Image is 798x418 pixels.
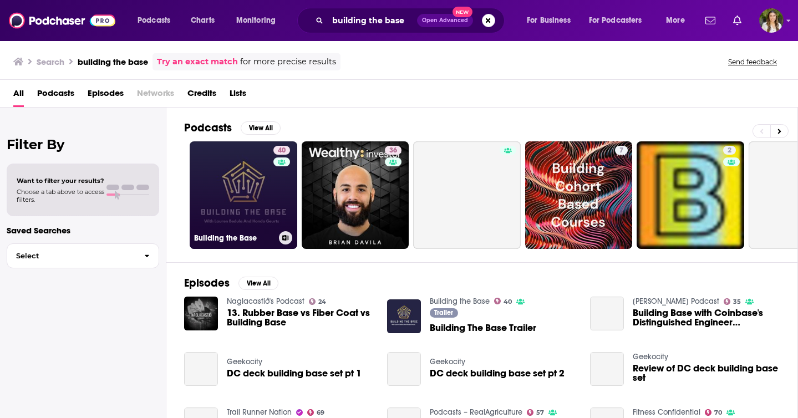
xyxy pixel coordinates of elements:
[184,276,278,290] a: EpisodesView All
[430,323,536,333] a: Building The Base Trailer
[37,84,74,107] a: Podcasts
[422,18,468,23] span: Open Advanced
[389,145,397,156] span: 36
[184,297,218,330] img: 13. Rubber Base vs Fiber Coat vs Building Base
[309,298,327,305] a: 24
[430,369,565,378] a: DC deck building base set pt 2
[78,57,148,67] h3: building the base
[184,352,218,386] a: DC deck building base set pt 1
[184,276,230,290] h2: Episodes
[430,407,522,417] a: Podcasts – RealAgriculture
[728,145,731,156] span: 2
[666,13,685,28] span: More
[238,277,278,290] button: View All
[590,297,624,330] a: Building Base with Coinbase's Distinguished Engineer Roberto Bayardo | EP #99
[227,369,362,378] a: DC deck building base set pt 1
[88,84,124,107] a: Episodes
[453,7,472,17] span: New
[759,8,784,33] button: Show profile menu
[589,13,642,28] span: For Podcasters
[714,410,722,415] span: 70
[307,409,325,416] a: 69
[494,298,512,304] a: 40
[240,55,336,68] span: for more precise results
[417,14,473,27] button: Open AdvancedNew
[637,141,744,249] a: 2
[759,8,784,33] span: Logged in as lizchapa
[724,298,741,305] a: 35
[536,410,544,415] span: 57
[725,57,780,67] button: Send feedback
[184,12,221,29] a: Charts
[430,357,465,366] a: Geekocity
[619,145,623,156] span: 7
[13,84,24,107] a: All
[278,145,286,156] span: 40
[7,225,159,236] p: Saved Searches
[236,13,276,28] span: Monitoring
[318,299,326,304] span: 24
[317,410,324,415] span: 69
[184,121,232,135] h2: Podcasts
[17,188,104,203] span: Choose a tab above to access filters.
[130,12,185,29] button: open menu
[582,12,658,29] button: open menu
[230,84,246,107] a: Lists
[733,299,741,304] span: 35
[633,297,719,306] a: Logan Jastremski Podcast
[194,233,275,243] h3: Building the Base
[227,297,304,306] a: Naglacastið's Podcast
[308,8,515,33] div: Search podcasts, credits, & more...
[633,407,700,417] a: Fitness Confidential
[434,309,453,316] span: Trailer
[9,10,115,31] img: Podchaser - Follow, Share and Rate Podcasts
[633,364,780,383] a: Review of DC deck building base set
[527,409,545,416] a: 57
[705,409,723,416] a: 70
[633,308,780,327] span: Building Base with Coinbase's Distinguished Engineer [PERSON_NAME] | EP #99
[723,146,736,155] a: 2
[590,352,624,386] a: Review of DC deck building base set
[385,146,401,155] a: 36
[504,299,512,304] span: 40
[701,11,720,30] a: Show notifications dropdown
[228,12,290,29] button: open menu
[519,12,584,29] button: open menu
[191,13,215,28] span: Charts
[633,352,668,361] a: Geekocity
[430,297,490,306] a: Building the Base
[37,57,64,67] h3: Search
[527,13,571,28] span: For Business
[658,12,699,29] button: open menu
[187,84,216,107] a: Credits
[387,352,421,386] a: DC deck building base set pt 2
[227,308,374,327] a: 13. Rubber Base vs Fiber Coat vs Building Base
[302,141,409,249] a: 36
[190,141,297,249] a: 40Building the Base
[227,357,262,366] a: Geekocity
[615,146,628,155] a: 7
[387,299,421,333] img: Building The Base Trailer
[328,12,417,29] input: Search podcasts, credits, & more...
[525,141,633,249] a: 7
[17,177,104,185] span: Want to filter your results?
[633,308,780,327] a: Building Base with Coinbase's Distinguished Engineer Roberto Bayardo | EP #99
[273,146,290,155] a: 40
[759,8,784,33] img: User Profile
[138,13,170,28] span: Podcasts
[7,252,135,259] span: Select
[7,243,159,268] button: Select
[241,121,281,135] button: View All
